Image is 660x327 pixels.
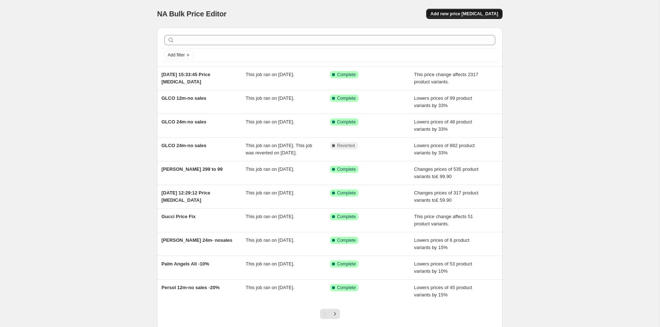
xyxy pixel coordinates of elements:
span: Changes prices of 317 product variants to [414,190,479,203]
span: [PERSON_NAME] 24m- nosales [161,237,232,243]
span: This job ran on [DATE]. [246,237,295,243]
span: [PERSON_NAME] 299 to 99 [161,166,223,172]
span: Lowers prices of 53 product variants by 10% [414,261,472,274]
span: This job ran on [DATE]. [246,166,295,172]
span: NA Bulk Price Editor [157,10,227,18]
span: This job ran on [DATE]. [246,214,295,219]
span: [DATE] 12:29:12 Price [MEDICAL_DATA] [161,190,210,203]
span: Palm Angels All -10% [161,261,209,267]
span: Complete [337,214,356,220]
span: This job ran on [DATE]. This job was reverted on [DATE]. [246,143,312,155]
span: Persol 12m-no sales -20% [161,285,220,290]
span: This job ran on [DATE]. [246,95,295,101]
span: Complete [337,190,356,196]
span: This job ran on [DATE]. [246,190,295,196]
span: Reverted [337,143,355,149]
span: GLCO 24m-no sales [161,119,207,125]
span: Complete [337,119,356,125]
span: Lowers prices of 99 product variants by 33% [414,95,472,108]
span: This job ran on [DATE]. [246,119,295,125]
nav: Pagination [320,309,340,319]
span: £ 99.90 [436,174,451,179]
span: £ 59.90 [436,197,451,203]
button: Next [330,309,340,319]
span: GLCO 24m-no sales [161,143,207,148]
span: This job ran on [DATE]. [246,285,295,290]
span: Complete [337,72,356,78]
span: This job ran on [DATE]. [246,72,295,77]
span: Changes prices of 535 product variants to [414,166,479,179]
span: Lowers prices of 45 product variants by 15% [414,285,472,298]
span: Gucci Price Fix [161,214,196,219]
span: Lowers prices of 882 product variants by 33% [414,143,475,155]
span: This price change affects 2317 product variants. [414,72,479,84]
span: GLCO 12m-no sales [161,95,207,101]
span: Complete [337,166,356,172]
span: Complete [337,237,356,243]
span: Lowers prices of 48 product variants by 33% [414,119,472,132]
span: This job ran on [DATE]. [246,261,295,267]
span: Lowers prices of 6 product variants by 15% [414,237,469,250]
span: Add new price [MEDICAL_DATA] [431,11,498,17]
span: This price change affects 51 product variants. [414,214,473,226]
button: Add filter [164,51,193,59]
span: Add filter [168,52,185,58]
span: Complete [337,261,356,267]
span: [DATE] 15:33:45 Price [MEDICAL_DATA] [161,72,210,84]
span: Complete [337,285,356,291]
span: Complete [337,95,356,101]
button: Add new price [MEDICAL_DATA] [426,9,503,19]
